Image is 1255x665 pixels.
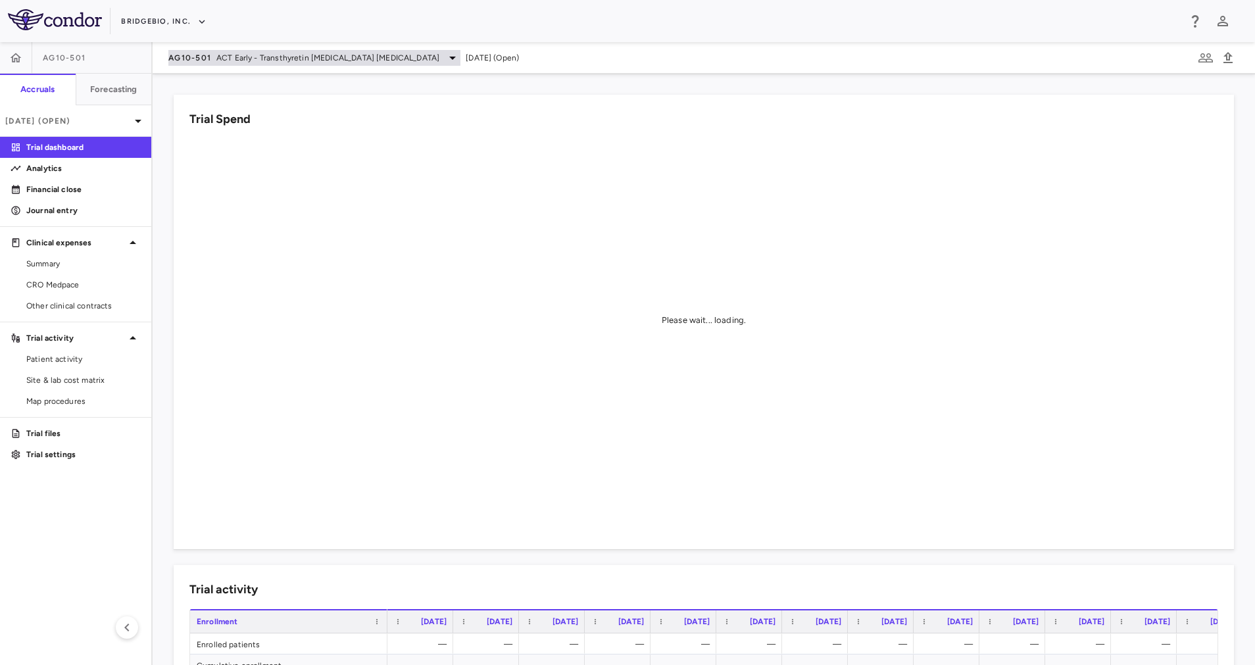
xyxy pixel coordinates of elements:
div: — [794,633,841,654]
span: [DATE] [947,617,973,626]
span: Patient activity [26,353,141,365]
span: Other clinical contracts [26,300,141,312]
p: Trial settings [26,449,141,460]
span: [DATE] (Open) [466,52,519,64]
span: AG10-501 [168,53,211,63]
span: Enrollment [197,617,238,626]
h6: Accruals [20,84,55,95]
p: Financial close [26,184,141,195]
div: — [1057,633,1104,654]
img: logo-full-BYUhSk78.svg [8,9,102,30]
span: CRO Medpace [26,279,141,291]
span: [DATE] [1144,617,1170,626]
div: — [531,633,578,654]
span: [DATE] [618,617,644,626]
span: [DATE] [553,617,578,626]
span: [DATE] [750,617,775,626]
div: — [1189,633,1236,654]
h6: Forecasting [90,84,137,95]
p: Journal entry [26,205,141,216]
p: Clinical expenses [26,237,125,249]
h6: Trial Spend [189,111,251,128]
p: Trial activity [26,332,125,344]
div: — [399,633,447,654]
span: Site & lab cost matrix [26,374,141,386]
span: Summary [26,258,141,270]
p: [DATE] (Open) [5,115,130,127]
span: [DATE] [1013,617,1039,626]
span: ACT Early - Transthyretin [MEDICAL_DATA] [MEDICAL_DATA] [216,52,439,64]
span: [DATE] [421,617,447,626]
div: Enrolled patients [190,633,387,654]
div: Please wait... loading. [662,314,746,326]
div: — [597,633,644,654]
span: [DATE] [816,617,841,626]
div: — [465,633,512,654]
span: [DATE] [684,617,710,626]
div: — [728,633,775,654]
span: AG10-501 [43,53,86,63]
p: Trial files [26,428,141,439]
button: BridgeBio, Inc. [121,11,207,32]
span: [DATE] [881,617,907,626]
div: — [991,633,1039,654]
div: — [860,633,907,654]
div: — [1123,633,1170,654]
h6: Trial activity [189,581,258,599]
span: [DATE] [1079,617,1104,626]
div: — [925,633,973,654]
p: Trial dashboard [26,141,141,153]
p: Analytics [26,162,141,174]
span: [DATE] [1210,617,1236,626]
span: [DATE] [487,617,512,626]
div: — [662,633,710,654]
span: Map procedures [26,395,141,407]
